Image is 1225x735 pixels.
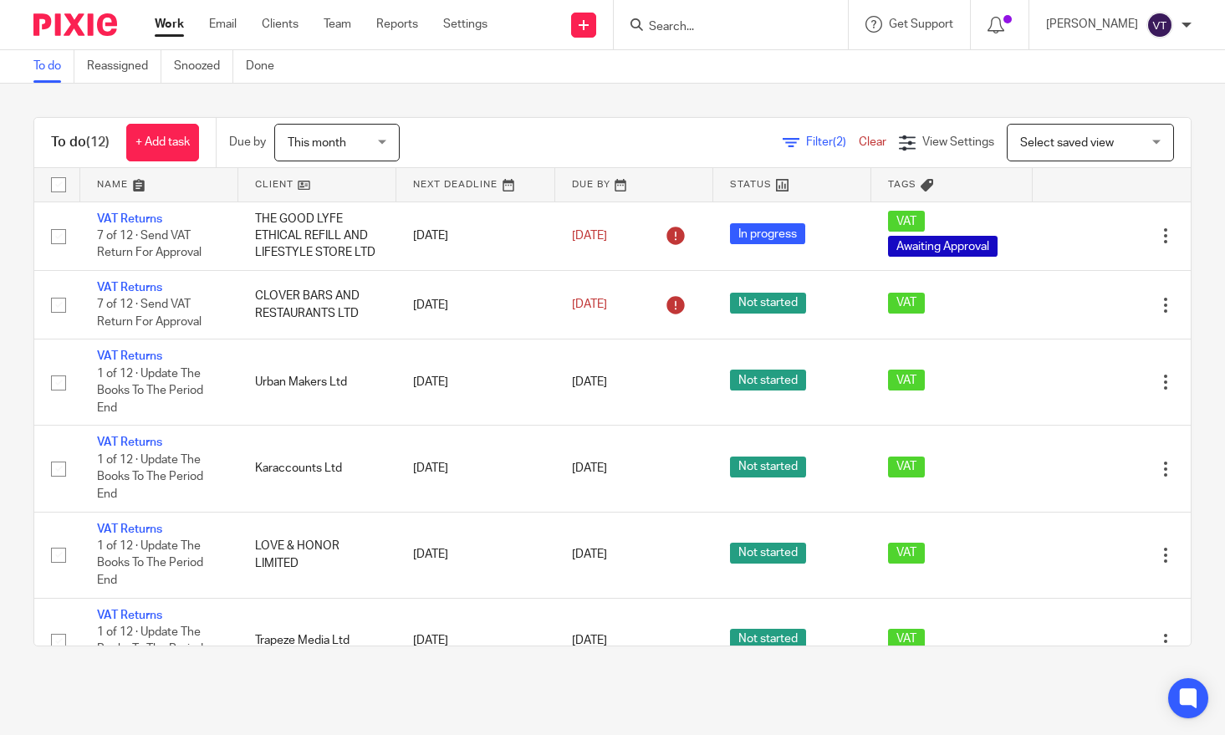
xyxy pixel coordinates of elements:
td: [DATE] [396,202,554,270]
p: Due by [229,134,266,151]
td: [DATE] [396,339,554,426]
span: Awaiting Approval [888,236,998,257]
span: VAT [888,370,925,390]
span: [DATE] [572,462,607,474]
a: Clients [262,16,299,33]
a: Team [324,16,351,33]
span: (2) [833,136,846,148]
span: Get Support [889,18,953,30]
span: Not started [730,293,806,314]
span: [DATE] [572,635,607,647]
span: 1 of 12 · Update The Books To The Period End [97,626,203,672]
span: Filter [806,136,859,148]
a: Reassigned [87,50,161,83]
td: Karaccounts Ltd [238,426,396,512]
td: Trapeze Media Ltd [238,598,396,684]
span: (12) [86,135,110,149]
td: [DATE] [396,270,554,339]
span: 1 of 12 · Update The Books To The Period End [97,368,203,414]
span: VAT [888,543,925,564]
span: 7 of 12 · Send VAT Return For Approval [97,230,202,259]
span: 1 of 12 · Update The Books To The Period End [97,540,203,586]
a: VAT Returns [97,523,162,535]
a: VAT Returns [97,436,162,448]
span: [DATE] [572,549,607,560]
a: VAT Returns [97,282,162,293]
h1: To do [51,134,110,151]
span: Not started [730,543,806,564]
a: Reports [376,16,418,33]
td: [DATE] [396,512,554,598]
td: THE GOOD LYFE ETHICAL REFILL AND LIFESTYLE STORE LTD [238,202,396,270]
td: CLOVER BARS AND RESTAURANTS LTD [238,270,396,339]
span: Tags [888,180,916,189]
a: VAT Returns [97,610,162,621]
span: 1 of 12 · Update The Books To The Period End [97,454,203,500]
p: [PERSON_NAME] [1046,16,1138,33]
img: svg%3E [1146,12,1173,38]
a: To do [33,50,74,83]
a: Done [246,50,287,83]
span: Not started [730,370,806,390]
span: Not started [730,457,806,477]
span: Select saved view [1020,137,1114,149]
span: VAT [888,293,925,314]
a: Snoozed [174,50,233,83]
a: Work [155,16,184,33]
td: [DATE] [396,426,554,512]
img: Pixie [33,13,117,36]
span: [DATE] [572,376,607,388]
span: 7 of 12 · Send VAT Return For Approval [97,299,202,329]
a: Email [209,16,237,33]
span: VAT [888,629,925,650]
a: VAT Returns [97,213,162,225]
td: [DATE] [396,598,554,684]
a: Settings [443,16,487,33]
a: VAT Returns [97,350,162,362]
span: [DATE] [572,299,607,311]
a: Clear [859,136,886,148]
span: View Settings [922,136,994,148]
input: Search [647,20,798,35]
a: + Add task [126,124,199,161]
span: Not started [730,629,806,650]
span: VAT [888,211,925,232]
td: LOVE & HONOR LIMITED [238,512,396,598]
td: Urban Makers Ltd [238,339,396,426]
span: [DATE] [572,230,607,242]
span: In progress [730,223,805,244]
span: VAT [888,457,925,477]
span: This month [288,137,346,149]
